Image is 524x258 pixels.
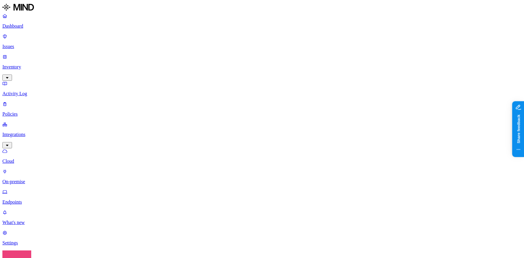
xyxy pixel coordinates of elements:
a: Policies [2,101,522,117]
p: What's new [2,220,522,225]
p: Dashboard [2,23,522,29]
img: MIND [2,2,34,12]
a: Settings [2,230,522,246]
a: Issues [2,34,522,49]
p: On-premise [2,179,522,184]
a: MIND [2,2,522,13]
p: Endpoints [2,199,522,205]
p: Settings [2,240,522,246]
p: Policies [2,111,522,117]
p: Issues [2,44,522,49]
a: Integrations [2,122,522,147]
p: Integrations [2,132,522,137]
a: Inventory [2,54,522,80]
p: Inventory [2,64,522,70]
a: What's new [2,210,522,225]
p: Activity Log [2,91,522,96]
a: Activity Log [2,81,522,96]
a: Cloud [2,148,522,164]
a: Endpoints [2,189,522,205]
p: Cloud [2,159,522,164]
a: On-premise [2,169,522,184]
a: Dashboard [2,13,522,29]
